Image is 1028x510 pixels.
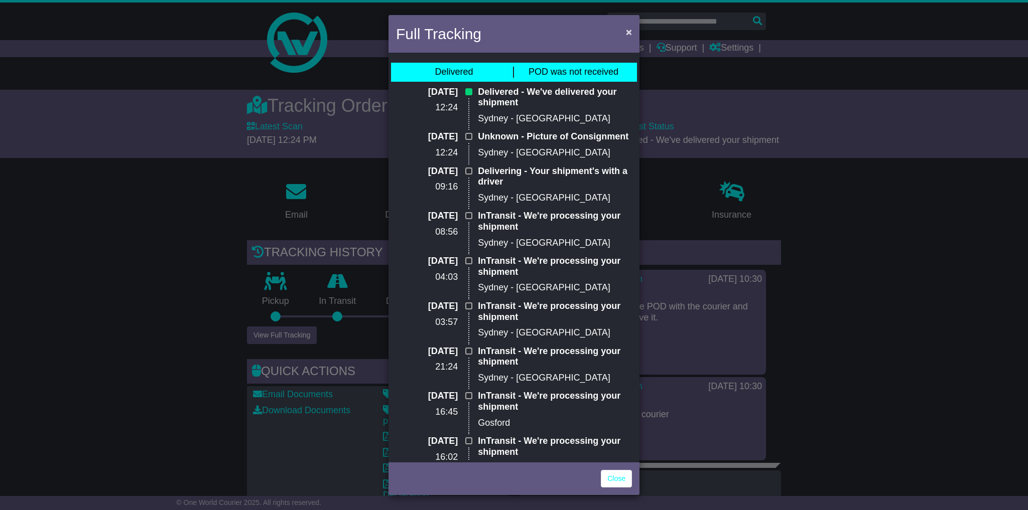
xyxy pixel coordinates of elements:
[478,238,632,249] p: Sydney - [GEOGRAPHIC_DATA]
[396,87,458,98] p: [DATE]
[396,227,458,238] p: 08:56
[396,391,458,402] p: [DATE]
[396,407,458,418] p: 16:45
[478,193,632,204] p: Sydney - [GEOGRAPHIC_DATA]
[478,113,632,124] p: Sydney - [GEOGRAPHIC_DATA]
[396,272,458,283] p: 04:03
[621,22,637,42] button: Close
[478,282,632,293] p: Sydney - [GEOGRAPHIC_DATA]
[396,131,458,142] p: [DATE]
[478,166,632,188] p: Delivering - Your shipment's with a driver
[396,211,458,222] p: [DATE]
[478,418,632,429] p: Gosford
[435,67,473,78] div: Delivered
[478,87,632,108] p: Delivered - We've delivered your shipment
[478,346,632,368] p: InTransit - We're processing your shipment
[396,147,458,158] p: 12:24
[478,147,632,158] p: Sydney - [GEOGRAPHIC_DATA]
[396,166,458,177] p: [DATE]
[396,256,458,267] p: [DATE]
[396,436,458,447] p: [DATE]
[396,23,481,45] h4: Full Tracking
[478,301,632,322] p: InTransit - We're processing your shipment
[478,256,632,277] p: InTransit - We're processing your shipment
[396,102,458,113] p: 12:24
[396,452,458,463] p: 16:02
[396,362,458,373] p: 21:24
[396,346,458,357] p: [DATE]
[478,131,632,142] p: Unknown - Picture of Consignment
[478,436,632,457] p: InTransit - We're processing your shipment
[478,327,632,338] p: Sydney - [GEOGRAPHIC_DATA]
[478,373,632,384] p: Sydney - [GEOGRAPHIC_DATA]
[478,211,632,232] p: InTransit - We're processing your shipment
[396,317,458,328] p: 03:57
[626,26,632,38] span: ×
[396,301,458,312] p: [DATE]
[529,67,618,77] span: POD was not received
[396,182,458,193] p: 09:16
[601,470,632,487] a: Close
[478,391,632,412] p: InTransit - We're processing your shipment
